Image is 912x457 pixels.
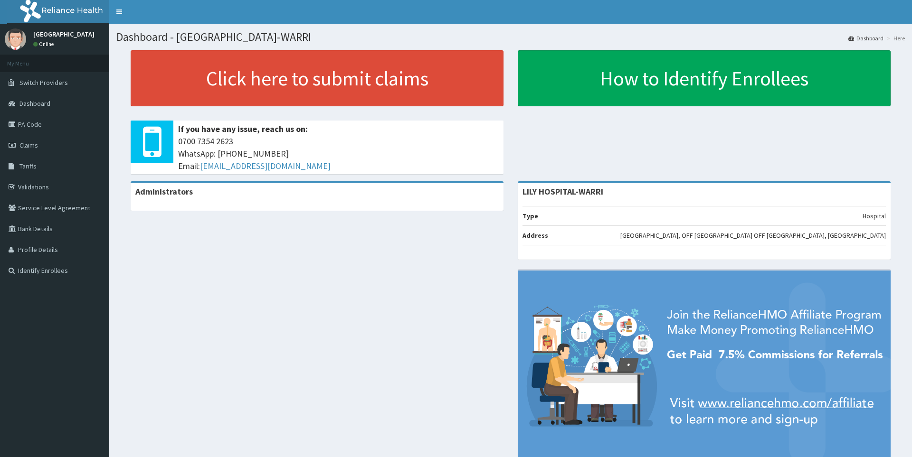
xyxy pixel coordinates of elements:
span: Dashboard [19,99,50,108]
a: Online [33,41,56,47]
a: How to Identify Enrollees [518,50,891,106]
strong: LILY HOSPITAL-WARRI [522,186,603,197]
span: Claims [19,141,38,149]
p: Hospital [863,211,886,221]
a: Dashboard [848,34,883,42]
b: If you have any issue, reach us on: [178,123,308,134]
b: Administrators [135,186,193,197]
b: Address [522,231,548,240]
li: Here [884,34,905,42]
h1: Dashboard - [GEOGRAPHIC_DATA]-WARRI [116,31,905,43]
span: Switch Providers [19,78,68,87]
p: [GEOGRAPHIC_DATA] [33,31,95,37]
a: Click here to submit claims [131,50,503,106]
b: Type [522,212,538,220]
a: [EMAIL_ADDRESS][DOMAIN_NAME] [200,160,331,171]
span: Tariffs [19,162,37,170]
span: 0700 7354 2623 WhatsApp: [PHONE_NUMBER] Email: [178,135,499,172]
img: User Image [5,28,26,50]
p: [GEOGRAPHIC_DATA], OFF [GEOGRAPHIC_DATA] OFF [GEOGRAPHIC_DATA], [GEOGRAPHIC_DATA] [620,231,886,240]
